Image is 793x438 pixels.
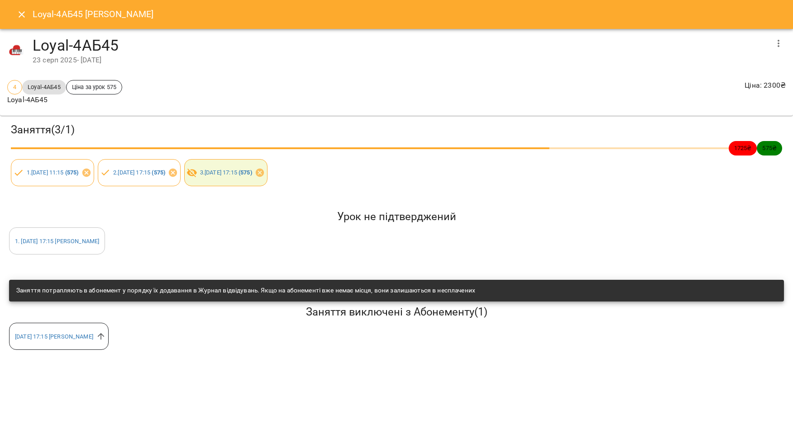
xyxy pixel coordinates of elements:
h5: Урок не підтверджений [9,210,784,224]
span: 1725 ₴ [729,144,757,152]
div: 2.[DATE] 17:15 (575) [98,159,181,186]
span: Ціна за урок 575 [67,83,122,91]
h4: Loyal-4АБ45 [33,36,768,55]
a: [DATE] 17:15 [PERSON_NAME] [15,333,93,340]
p: Ціна : 2300 ₴ [745,80,786,91]
span: 4 [8,83,22,91]
button: Close [11,4,33,25]
h6: Loyal-4АБ45 [PERSON_NAME] [33,7,154,21]
a: 3.[DATE] 17:15 (575) [200,169,252,176]
div: [DATE] 17:15 [PERSON_NAME] [9,323,109,350]
h3: Заняття ( 3 / 1 ) [11,123,782,137]
h5: Заняття виключені з Абонементу ( 1 ) [9,305,784,319]
div: 3.[DATE] 17:15 (575) [184,159,268,186]
img: 42377b0de29e0fb1f7aad4b12e1980f7.jpeg [7,42,25,60]
b: ( 575 ) [152,169,165,176]
b: ( 575 ) [65,169,79,176]
a: 2.[DATE] 17:15 (575) [113,169,165,176]
div: 1.[DATE] 11:15 (575) [11,159,94,186]
span: 575 ₴ [757,144,782,152]
a: 1. [DATE] 17:15 [PERSON_NAME] [15,238,99,245]
a: 1.[DATE] 11:15 (575) [27,169,79,176]
div: 23 серп 2025 - [DATE] [33,55,768,66]
div: Заняття потрапляють в абонемент у порядку їх додавання в Журнал відвідувань. Якщо на абонементі в... [16,283,475,299]
span: Loyal-4АБ45 [22,83,66,91]
p: Loyal-4АБ45 [7,94,122,105]
b: ( 575 ) [239,169,252,176]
